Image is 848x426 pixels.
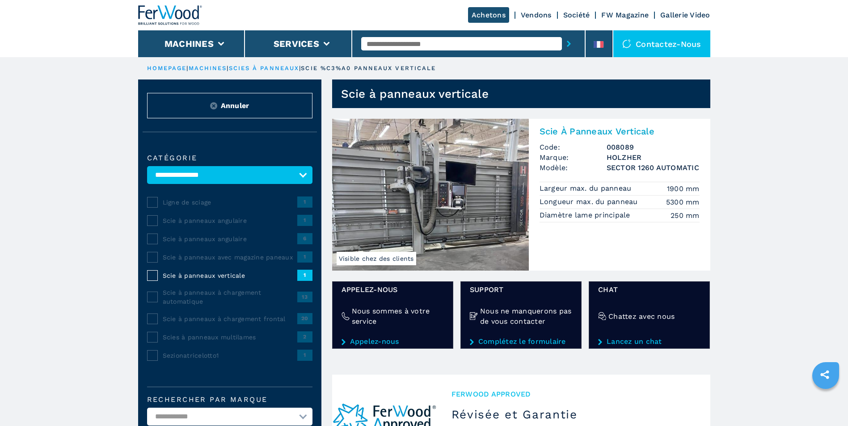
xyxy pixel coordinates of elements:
[342,312,350,320] img: Nous sommes à votre service
[297,251,312,262] span: 1
[165,38,214,49] button: Machines
[163,253,297,262] span: Scie à panneaux avec magazine paneaux
[297,270,312,280] span: 1
[332,119,529,271] img: Scie À Panneaux Verticale HOLZHER SECTOR 1260 AUTOMATIC
[221,100,249,111] span: Annuler
[521,11,552,19] a: Vendons
[540,152,607,163] span: Marque:
[598,338,700,346] a: Lancez un chat
[598,284,700,295] span: Chat
[810,386,841,419] iframe: Chat
[227,65,228,71] span: |
[210,102,217,109] img: Reset
[607,163,700,173] h3: SECTOR 1260 AUTOMATIC
[186,65,188,71] span: |
[299,65,301,71] span: |
[337,252,416,265] span: Visible chez des clients
[601,11,649,19] a: FW Magazine
[147,155,312,162] label: catégorie
[607,152,700,163] h3: HOLZHER
[297,292,312,302] span: 13
[470,338,572,346] a: Complétez le formulaire
[297,196,312,207] span: 1
[598,312,606,320] img: Chattez avec nous
[607,142,700,152] h3: 008089
[562,33,576,54] button: submit-button
[342,284,444,295] span: Appelez-nous
[468,7,509,23] a: Achetons
[540,163,607,173] span: Modèle:
[540,126,700,137] h2: Scie À Panneaux Verticale
[274,38,319,49] button: Services
[660,11,710,19] a: Gallerie Video
[608,311,675,322] h4: Chattez avec nous
[666,197,700,207] em: 5300 mm
[163,234,297,243] span: Scie à panneaux angulaire
[667,184,700,194] em: 1900 mm
[147,93,312,118] button: ResetAnnuler
[563,11,590,19] a: Société
[163,351,297,360] span: Sezionatricelotto1
[451,407,696,422] h3: Révisée et Garantie
[297,331,312,342] span: 2
[470,284,572,295] span: Support
[342,338,444,346] a: Appelez-nous
[540,197,640,207] p: Longueur max. du panneau
[470,312,478,320] img: Nous ne manquerons pas de vous contacter
[301,64,436,72] p: scie %C3%A0 panneaux verticale
[540,184,634,193] p: Largeur max. du panneau
[163,271,297,280] span: Scie à panneaux verticale
[341,87,489,101] h1: Scie à panneaux verticale
[332,119,710,271] a: Scie À Panneaux Verticale HOLZHER SECTOR 1260 AUTOMATICVisible chez des clientsScie À Panneaux Ve...
[297,215,312,226] span: 1
[229,65,300,71] a: scies à panneaux
[297,350,312,360] span: 1
[147,65,187,71] a: HOMEPAGE
[671,210,700,221] em: 250 mm
[147,396,312,403] label: Rechercher par marque
[540,210,633,220] p: Diamètre lame principale
[163,314,297,323] span: Scie à panneaux à chargement frontal
[138,5,203,25] img: Ferwood
[163,288,297,306] span: Scie à panneaux à chargement automatique
[189,65,227,71] a: machines
[352,306,444,326] h4: Nous sommes à votre service
[613,30,710,57] div: Contactez-nous
[451,389,696,399] span: Ferwood Approved
[814,363,836,386] a: sharethis
[163,198,297,207] span: Ligne de sciage
[540,142,607,152] span: Code:
[297,233,312,244] span: 6
[297,313,312,324] span: 20
[163,216,297,225] span: Scie à panneaux angulaire
[480,306,572,326] h4: Nous ne manquerons pas de vous contacter
[163,333,297,342] span: Scies à panneaux multilames
[622,39,631,48] img: Contactez-nous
